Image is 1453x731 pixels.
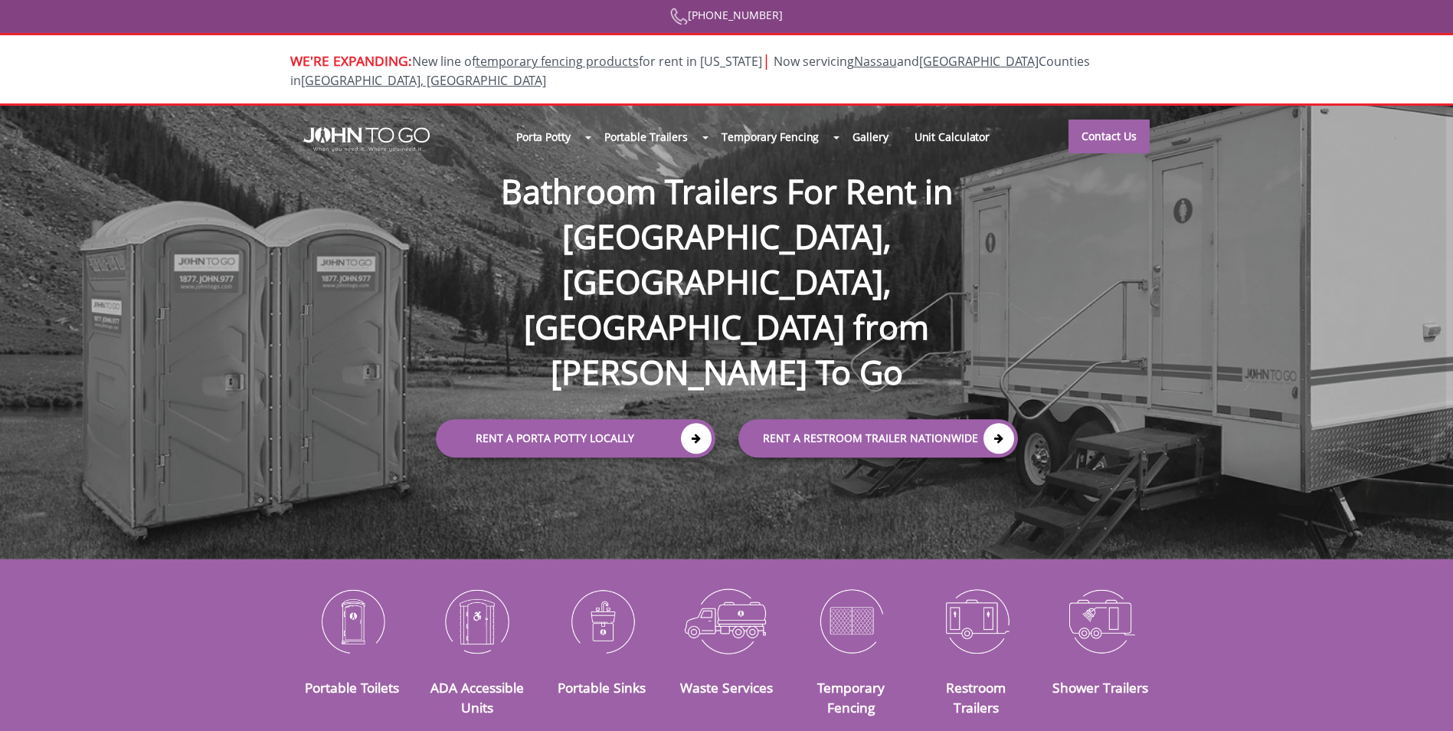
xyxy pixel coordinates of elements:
a: Temporary Fencing [709,120,832,153]
img: Portable-Sinks-icon_N.png [551,581,653,661]
img: Temporary-Fencing-cion_N.png [800,581,902,661]
img: Portable-Toilets-icon_N.png [302,581,404,661]
span: New line of for rent in [US_STATE] [290,53,1090,89]
a: Rent a Porta Potty Locally [436,420,715,458]
a: Unit Calculator [902,120,1003,153]
a: Portable Sinks [558,678,646,697]
a: Nassau [854,53,897,70]
span: WE'RE EXPANDING: [290,51,412,70]
span: | [762,50,771,70]
img: Restroom-Trailers-icon_N.png [925,581,1027,661]
a: Temporary Fencing [817,678,885,716]
a: Porta Potty [503,120,584,153]
a: [GEOGRAPHIC_DATA], [GEOGRAPHIC_DATA] [301,72,546,89]
span: Now servicing and Counties in [290,53,1090,89]
a: rent a RESTROOM TRAILER Nationwide [738,420,1018,458]
img: ADA-Accessible-Units-icon_N.png [426,581,528,661]
a: Waste Services [680,678,773,697]
a: Contact Us [1068,120,1150,153]
a: Portable Trailers [591,120,701,153]
a: [PHONE_NUMBER] [670,8,783,22]
img: Shower-Trailers-icon_N.png [1050,581,1152,661]
a: Restroom Trailers [946,678,1006,716]
a: Gallery [839,120,901,153]
a: [GEOGRAPHIC_DATA] [919,53,1039,70]
a: temporary fencing products [476,53,639,70]
img: JOHN to go [303,127,430,152]
a: ADA Accessible Units [430,678,524,716]
h1: Bathroom Trailers For Rent in [GEOGRAPHIC_DATA], [GEOGRAPHIC_DATA], [GEOGRAPHIC_DATA] from [PERSO... [421,120,1033,395]
img: Waste-Services-icon_N.png [676,581,777,661]
a: Shower Trailers [1052,678,1148,697]
a: Portable Toilets [305,678,399,697]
